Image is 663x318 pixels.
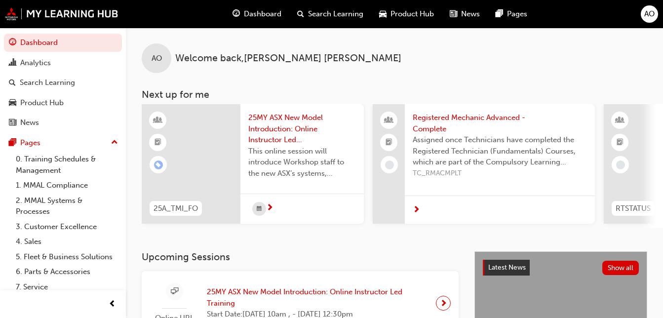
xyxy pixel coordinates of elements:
a: 0. Training Schedules & Management [12,152,122,178]
a: News [4,114,122,132]
span: News [461,8,480,20]
span: 25MY ASX New Model Introduction: Online Instructor Led Training [207,286,428,309]
span: guage-icon [233,8,240,20]
span: learningRecordVerb_NONE-icon [616,160,625,169]
span: news-icon [450,8,457,20]
span: Registered Mechanic Advanced - Complete [413,112,587,134]
h3: Next up for me [126,89,663,100]
a: 3. Customer Excellence [12,219,122,235]
span: sessionType_ONLINE_URL-icon [171,285,178,298]
span: next-icon [440,296,447,310]
span: learningRecordVerb_NONE-icon [385,160,394,169]
span: chart-icon [9,59,16,68]
a: 6. Parts & Accessories [12,264,122,279]
span: Product Hub [390,8,434,20]
a: 7. Service [12,279,122,295]
a: 25A_TMI_FO25MY ASX New Model Introduction: Online Instructor Led TrainingThis online session will... [142,104,364,224]
span: next-icon [413,206,420,215]
span: booktick-icon [386,136,392,149]
span: 25MY ASX New Model Introduction: Online Instructor Led Training [248,112,356,146]
span: calendar-icon [257,203,262,215]
span: car-icon [9,99,16,108]
div: News [20,117,39,128]
img: mmal [5,7,118,20]
div: Analytics [20,57,51,69]
span: learningResourceType_INSTRUCTOR_LED-icon [155,114,161,127]
span: prev-icon [109,298,116,311]
a: guage-iconDashboard [225,4,289,24]
span: AO [152,53,162,64]
span: booktick-icon [155,136,161,149]
a: pages-iconPages [488,4,535,24]
a: 2. MMAL Systems & Processes [12,193,122,219]
div: Pages [20,137,40,149]
span: This online session will introduce Workshop staff to the new ASX’s systems, software, servicing p... [248,146,356,179]
a: Product Hub [4,94,122,112]
a: car-iconProduct Hub [371,4,442,24]
button: AO [641,5,658,23]
span: news-icon [9,119,16,127]
span: up-icon [111,136,118,149]
a: news-iconNews [442,4,488,24]
span: search-icon [9,79,16,87]
span: Latest News [488,263,526,272]
a: Search Learning [4,74,122,92]
a: 1. MMAL Compliance [12,178,122,193]
span: 25A_TMI_FO [154,203,198,214]
a: 4. Sales [12,234,122,249]
a: Registered Mechanic Advanced - CompleteAssigned once Technicians have completed the Registered Te... [373,104,595,224]
a: 5. Fleet & Business Solutions [12,249,122,265]
span: search-icon [297,8,304,20]
span: Search Learning [308,8,363,20]
span: learningResourceType_INSTRUCTOR_LED-icon [617,114,624,127]
div: Product Hub [20,97,64,109]
span: guage-icon [9,39,16,47]
a: search-iconSearch Learning [289,4,371,24]
button: Pages [4,134,122,152]
div: Search Learning [20,77,75,88]
span: pages-icon [496,8,503,20]
span: AO [644,8,655,20]
h3: Upcoming Sessions [142,251,459,263]
span: Pages [507,8,527,20]
span: car-icon [379,8,387,20]
span: Assigned once Technicians have completed the Registered Technician (Fundamentals) Courses, which ... [413,134,587,168]
button: DashboardAnalyticsSearch LearningProduct HubNews [4,32,122,134]
span: people-icon [386,114,392,127]
span: TC_RMACMPLT [413,168,587,179]
span: booktick-icon [617,136,624,149]
a: Latest NewsShow all [483,260,639,276]
button: Show all [602,261,639,275]
a: Dashboard [4,34,122,52]
span: pages-icon [9,139,16,148]
span: next-icon [266,204,273,213]
span: Dashboard [244,8,281,20]
span: learningRecordVerb_ENROLL-icon [154,160,163,169]
span: Welcome back , [PERSON_NAME] [PERSON_NAME] [175,53,401,64]
a: Analytics [4,54,122,72]
span: RTSTATUS [616,203,651,214]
